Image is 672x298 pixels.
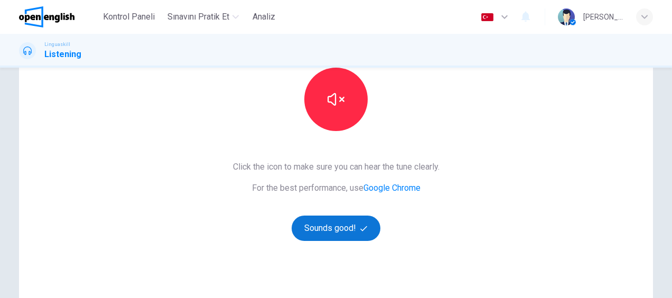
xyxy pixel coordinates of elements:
[167,11,229,23] span: Sınavını Pratik Et
[292,216,380,241] button: Sounds good!
[44,41,70,48] span: Linguaskill
[558,8,575,25] img: Profile picture
[44,48,81,61] h1: Listening
[583,11,623,23] div: [PERSON_NAME]
[163,7,243,26] button: Sınavını Pratik Et
[253,11,275,23] span: Analiz
[233,182,440,194] span: For the best performance, use
[233,161,440,173] span: Click the icon to make sure you can hear the tune clearly.
[19,6,99,27] a: OpenEnglish logo
[103,11,155,23] span: Kontrol Paneli
[481,13,494,21] img: tr
[247,7,281,26] button: Analiz
[363,183,421,193] a: Google Chrome
[19,6,74,27] img: OpenEnglish logo
[99,7,159,26] button: Kontrol Paneli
